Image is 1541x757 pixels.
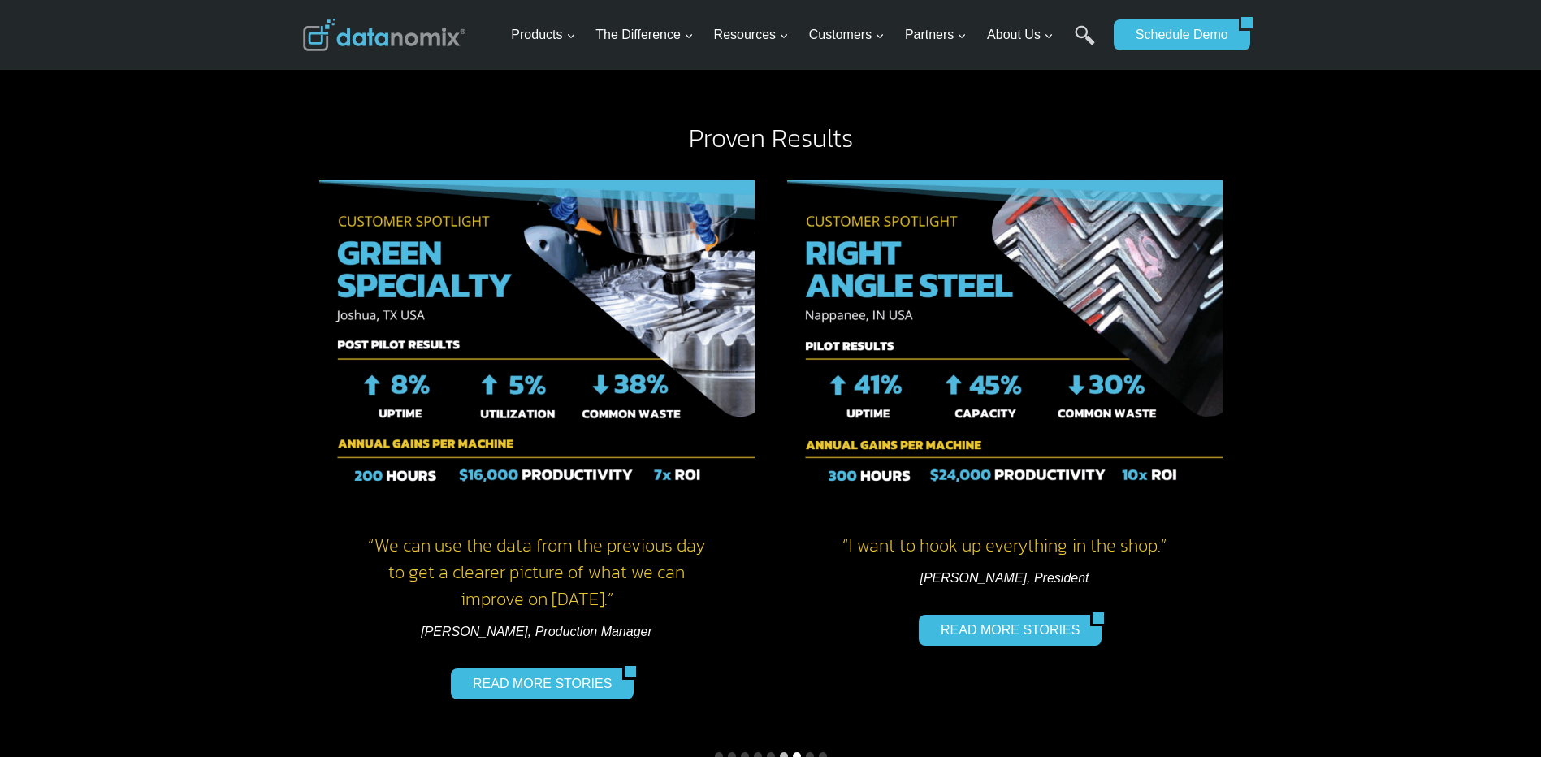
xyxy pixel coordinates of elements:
[905,24,967,45] span: Partners
[303,125,1239,151] h2: Proven Results
[504,9,1106,62] nav: Primary Navigation
[919,615,1090,646] a: READ MORE STORIES
[1075,25,1095,62] a: Search
[303,19,465,51] img: Datanomix
[987,24,1054,45] span: About Us
[920,571,1089,585] em: [PERSON_NAME], President
[787,180,1223,505] img: Datanomix Customer Right Angle Steel Production Monitoring Pilot Results
[1460,679,1541,757] iframe: Chat Widget
[714,24,789,45] span: Resources
[451,668,622,699] a: READ MORE STORIES
[787,532,1223,559] h4: “ I want to hook up everything in the shop.”
[319,180,755,505] img: Green Specialty Sees 7x ROI in annual gains per CNC machine.
[319,532,755,612] h4: “ We can use the data from the previous day to get a clearer picture of what we can improve on [D...
[511,24,575,45] span: Products
[595,24,694,45] span: The Difference
[421,625,652,638] em: [PERSON_NAME], Production Manager
[1114,19,1239,50] a: Schedule Demo
[809,24,885,45] span: Customers
[303,164,771,742] div: 6 of 9
[771,164,1239,742] div: 7 of 9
